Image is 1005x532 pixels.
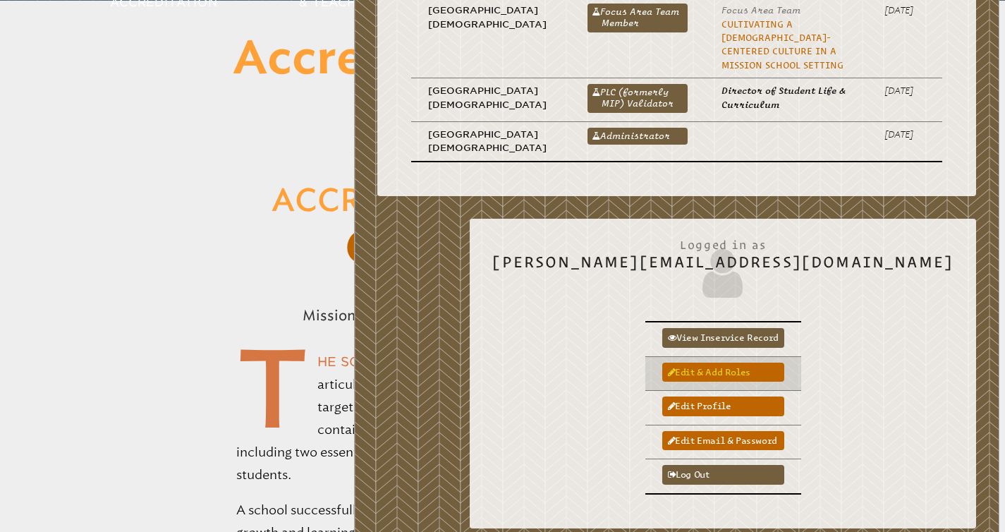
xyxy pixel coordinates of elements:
p: Director of Student Life & Curriculum [721,84,851,111]
p: [DATE] [884,128,925,141]
a: Log out [662,465,784,484]
a: Edit & add roles [662,363,784,382]
a: PLC (formerly MIP) Validator [587,84,687,112]
h2: [PERSON_NAME][EMAIL_ADDRESS][DOMAIN_NAME] [492,231,954,301]
span: Clear Purpose [345,227,660,272]
p: [GEOGRAPHIC_DATA][DEMOGRAPHIC_DATA] [428,128,554,155]
a: Focus Area Team Member [587,4,687,32]
p: [DATE] [884,84,925,97]
span: Logged in as [492,231,954,253]
span: T [236,351,310,428]
span: Accreditation Strands & Standards [233,37,772,135]
span: Focus Area Team [721,5,800,16]
a: Edit profile [662,397,784,416]
p: he school has a written mission statement that articulates clearly to its community why the schoo... [236,351,769,486]
p: [GEOGRAPHIC_DATA][DEMOGRAPHIC_DATA] [428,84,554,111]
p: [GEOGRAPHIC_DATA][DEMOGRAPHIC_DATA] [428,4,554,31]
a: Cultivating a [DEMOGRAPHIC_DATA]-centered culture in a mission school setting [721,19,843,71]
p: [DATE] [884,4,925,17]
p: Mission and vision statements; transformational worldview [207,298,799,332]
a: View inservice record [662,328,784,347]
a: Edit email & password [662,431,784,450]
span: Accreditation Strand #1 [272,186,733,217]
a: Administrator [587,128,687,145]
